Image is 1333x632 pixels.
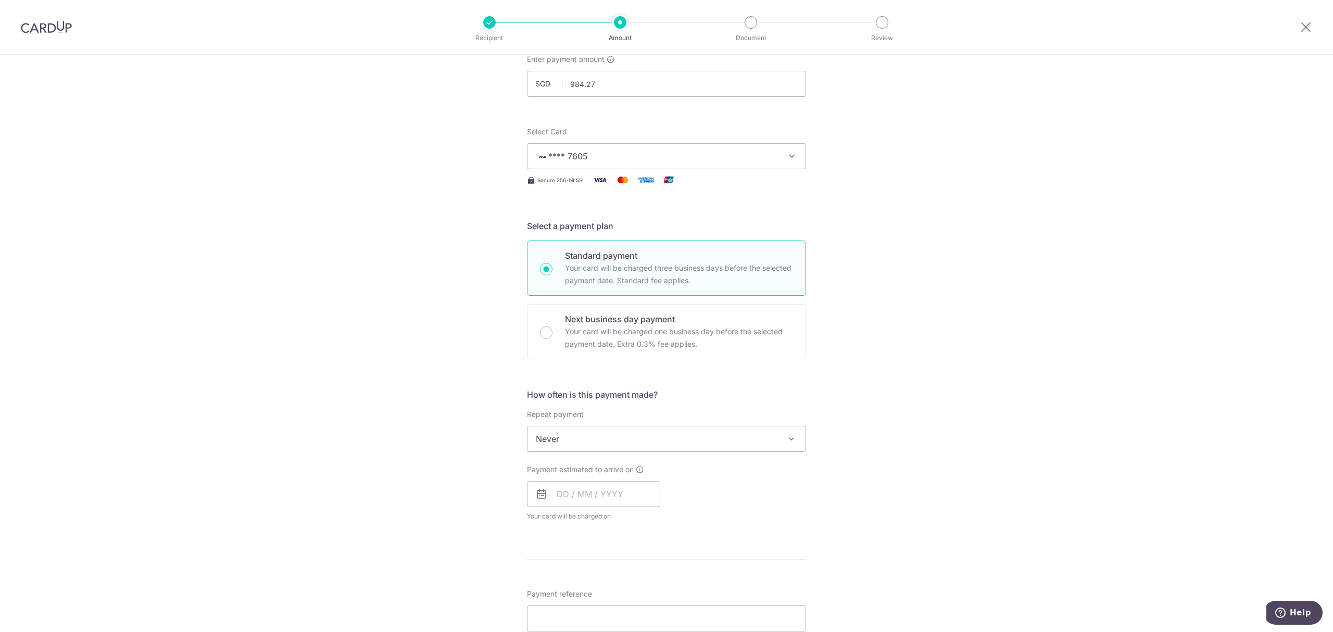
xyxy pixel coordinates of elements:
p: Document [712,33,789,43]
span: Never [527,426,806,452]
img: Mastercard [612,173,633,186]
h5: Select a payment plan [527,220,806,232]
img: Union Pay [658,173,679,186]
p: Recipient [451,33,528,43]
span: Payment estimated to arrive on [527,464,634,475]
img: VISA [536,153,548,160]
p: Review [844,33,921,43]
label: Repeat payment [527,409,584,420]
input: DD / MM / YYYY [527,481,660,507]
span: Enter payment amount [527,54,605,65]
input: 0.00 [527,71,806,97]
span: Secure 256-bit SSL [537,176,585,184]
p: Standard payment [565,249,793,262]
h5: How often is this payment made? [527,388,806,401]
p: Next business day payment [565,313,793,325]
span: SGD [535,79,562,89]
img: CardUp [21,21,72,33]
span: translation missing: en.payables.payment_networks.credit_card.summary.labels.select_card [527,127,567,136]
img: Visa [589,173,610,186]
span: Never [527,426,806,451]
p: Your card will be charged three business days before the selected payment date. Standard fee appl... [565,262,793,287]
span: Payment reference [527,589,592,599]
iframe: Opens a widget where you can find more information [1266,601,1323,627]
p: Amount [582,33,659,43]
span: Your card will be charged on [527,511,660,522]
img: American Express [635,173,656,186]
p: Your card will be charged one business day before the selected payment date. Extra 0.3% fee applies. [565,325,793,350]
